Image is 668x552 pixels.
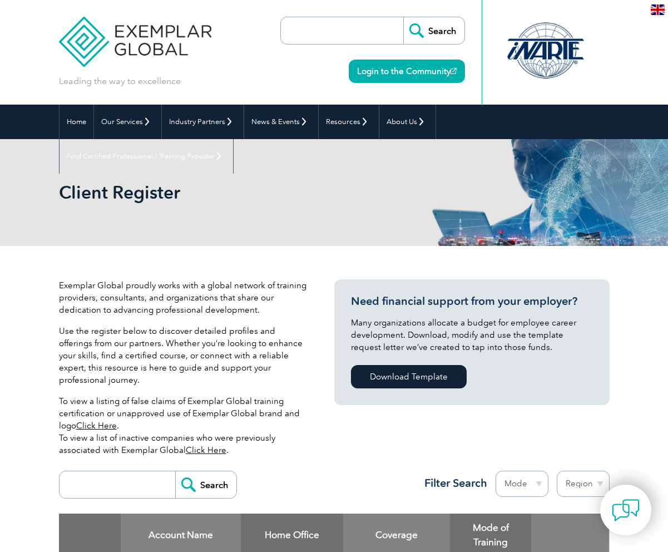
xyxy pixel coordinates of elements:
img: contact-chat.png [612,496,640,524]
a: Our Services [94,105,161,139]
a: Home [60,105,93,139]
h3: Filter Search [418,476,487,490]
p: Use the register below to discover detailed profiles and offerings from our partners. Whether you... [59,325,307,386]
a: Click Here [76,421,117,431]
img: open_square.png [451,68,457,74]
a: Login to the Community [349,60,465,83]
h2: Client Register [59,184,444,201]
a: Find Certified Professional / Training Provider [60,139,233,174]
a: Download Template [351,365,467,388]
p: To view a listing of false claims of Exemplar Global training certification or unapproved use of ... [59,395,307,456]
a: News & Events [244,105,318,139]
input: Search [403,17,464,44]
p: Leading the way to excellence [59,75,181,87]
img: en [651,4,665,15]
h3: Need financial support from your employer? [351,294,593,308]
p: Many organizations allocate a budget for employee career development. Download, modify and use th... [351,317,593,353]
p: Exemplar Global proudly works with a global network of training providers, consultants, and organ... [59,279,307,316]
input: Search [175,471,236,498]
a: Resources [319,105,379,139]
a: Industry Partners [162,105,244,139]
a: About Us [379,105,436,139]
a: Click Here [186,445,226,455]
